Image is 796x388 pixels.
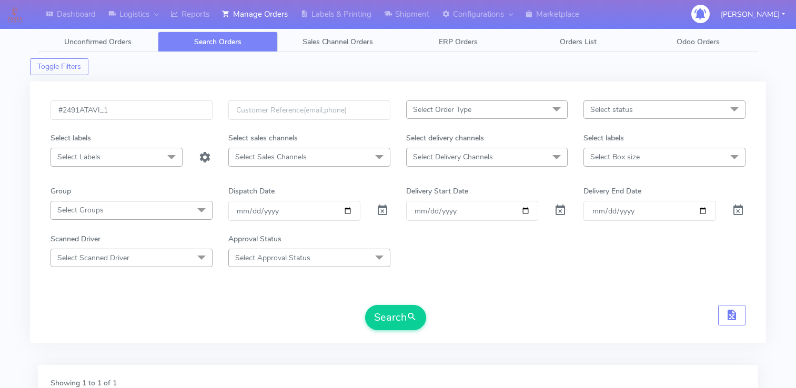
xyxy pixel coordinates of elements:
[38,32,758,52] ul: Tabs
[228,100,390,120] input: Customer Reference(email,phone)
[57,152,100,162] span: Select Labels
[583,186,641,197] label: Delivery End Date
[590,152,640,162] span: Select Box size
[590,105,633,115] span: Select status
[194,37,241,47] span: Search Orders
[583,132,624,144] label: Select labels
[713,4,793,25] button: [PERSON_NAME]
[51,186,71,197] label: Group
[560,37,597,47] span: Orders List
[235,152,307,162] span: Select Sales Channels
[365,305,426,330] button: Search
[677,37,720,47] span: Odoo Orders
[413,152,493,162] span: Select Delivery Channels
[51,100,213,120] input: Order Id
[235,253,310,263] span: Select Approval Status
[30,58,88,75] button: Toggle Filters
[51,132,91,144] label: Select labels
[57,253,129,263] span: Select Scanned Driver
[406,132,484,144] label: Select delivery channels
[228,233,281,244] label: Approval Status
[228,186,275,197] label: Dispatch Date
[51,233,100,244] label: Scanned Driver
[439,37,478,47] span: ERP Orders
[64,37,132,47] span: Unconfirmed Orders
[406,186,468,197] label: Delivery Start Date
[413,105,471,115] span: Select Order Type
[228,132,298,144] label: Select sales channels
[57,205,104,215] span: Select Groups
[303,37,373,47] span: Sales Channel Orders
